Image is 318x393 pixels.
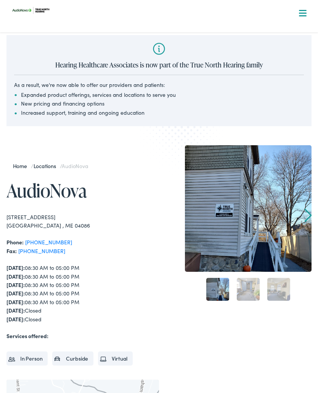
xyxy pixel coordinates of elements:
[6,213,159,230] div: [STREET_ADDRESS] [GEOGRAPHIC_DATA] , ME 04086
[25,238,72,246] a: [PHONE_NUMBER]
[6,180,159,201] h1: AudioNova
[14,99,304,107] li: New pricing and financing options
[6,263,159,323] div: 08:30 AM to 05:00 PM 08:30 AM to 05:00 PM 08:30 AM to 05:00 PM 08:30 AM to 05:00 PM 08:30 AM to 0...
[12,30,312,54] a: What We Offer
[34,162,60,170] a: Locations
[13,162,88,170] span: / /
[98,351,133,365] li: Virtual
[6,298,25,306] strong: [DATE]:
[18,247,65,255] a: [PHONE_NUMBER]
[6,247,17,255] strong: Fax:
[6,315,25,323] strong: [DATE]:
[6,306,25,314] strong: [DATE]:
[6,238,24,246] strong: Phone:
[6,273,25,280] strong: [DATE]:
[237,278,260,301] a: 2
[52,351,93,365] li: Curbside
[14,91,304,99] li: Expanded product offerings, services and locations to serve you
[305,209,312,222] a: Next
[62,162,88,170] span: AudioNova
[6,351,48,365] li: In Person
[6,289,25,297] strong: [DATE]:
[14,61,304,69] h2: Hearing Healthcare Associates is now part of the True North Hearing family
[13,162,31,170] a: Home
[6,281,25,289] strong: [DATE]:
[14,81,304,89] div: As a result, we're now able to offer our providers and patients:
[206,278,229,301] a: 1
[267,278,290,301] a: 3
[14,109,304,117] li: Increased support, training and ongoing education
[6,332,48,340] strong: Services offered:
[6,264,25,271] strong: [DATE]:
